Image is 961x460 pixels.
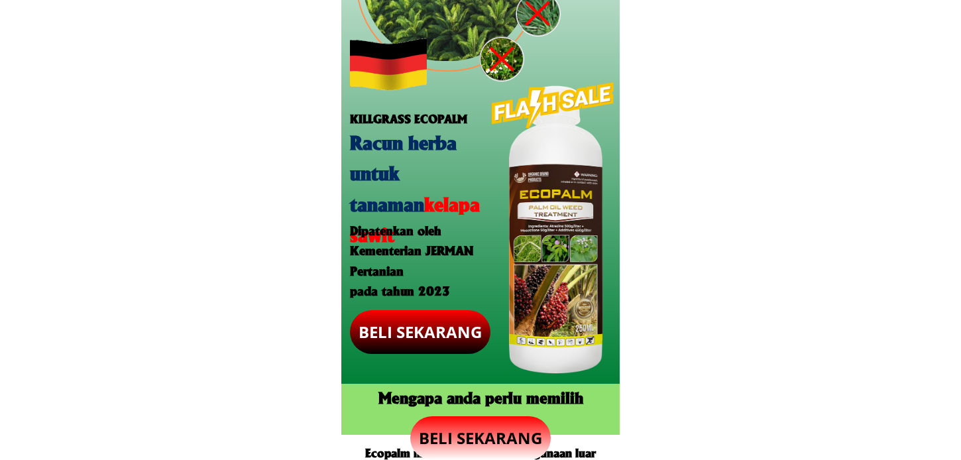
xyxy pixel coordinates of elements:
h3: Dipatenkan oleh Kementerian JERMAN Pertanian pada tahun 2023 [350,220,482,301]
p: BELI SEKARANG [410,416,551,460]
h2: Racun herba untuk tanaman [350,126,490,249]
h3: KILLGRASS ECOPALM [350,109,482,128]
h2: Mengapa anda perlu memilih Ecopalm? [350,384,612,435]
p: BELI SEKARANG [350,310,490,354]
